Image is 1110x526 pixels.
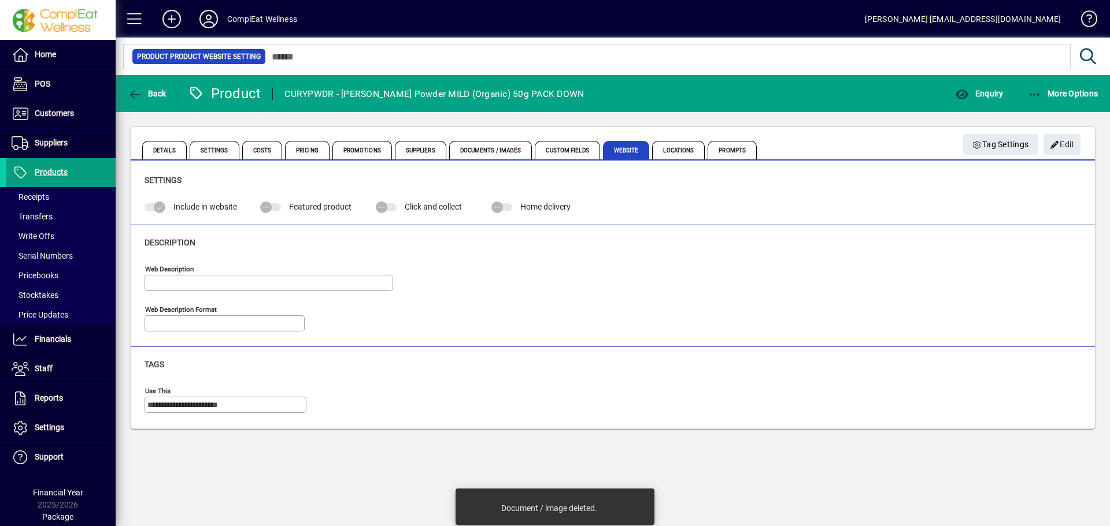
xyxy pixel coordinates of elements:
span: POS [35,79,50,88]
button: Enquiry [952,83,1006,104]
div: Document / image deleted. [501,502,597,514]
a: Reports [6,384,116,413]
span: Prompts [708,141,757,159]
span: Home delivery [520,202,571,211]
span: Costs [242,141,283,159]
span: Pricing [285,141,330,159]
a: Settings [6,413,116,442]
button: Add [153,9,190,29]
span: Customers [35,109,74,118]
span: Support [35,452,64,461]
a: Support [6,443,116,472]
span: Pricebooks [12,271,58,280]
span: Reports [35,393,63,402]
span: Transfers [12,212,53,221]
span: Stocktakes [12,290,58,300]
span: Description [145,238,195,247]
span: Product Product Website Setting [137,51,261,62]
span: Locations [652,141,705,159]
mat-label: Use This [145,386,171,394]
span: Include in website [173,202,237,211]
span: Back [128,89,166,98]
app-page-header-button: Back [116,83,179,104]
a: Financials [6,325,116,354]
span: Settings [35,423,64,432]
span: Financials [35,334,71,344]
span: Tag Settings [972,135,1029,154]
span: Documents / Images [449,141,532,159]
span: Settings [190,141,239,159]
a: Pricebooks [6,266,116,285]
a: POS [6,70,116,99]
a: Home [6,40,116,69]
button: More Options [1025,83,1101,104]
mat-label: Web Description [145,264,194,273]
span: Click and collect [405,202,462,211]
span: Suppliers [35,138,68,147]
span: Write Offs [12,232,54,241]
a: Knowledge Base [1072,2,1096,40]
span: Settings [145,176,182,185]
span: Featured product [289,202,351,211]
a: Staff [6,355,116,383]
span: Edit [1050,135,1075,154]
button: Edit [1044,134,1081,155]
span: Suppliers [395,141,446,159]
a: Customers [6,99,116,128]
span: Promotions [332,141,392,159]
span: Financial Year [33,488,83,497]
span: Website [603,141,650,159]
span: Serial Numbers [12,251,73,260]
span: Staff [35,364,53,373]
button: Back [125,83,169,104]
div: [PERSON_NAME] [EMAIL_ADDRESS][DOMAIN_NAME] [865,10,1061,28]
div: Product [188,84,261,103]
a: Transfers [6,207,116,226]
span: Price Updates [12,310,68,319]
span: Home [35,50,56,59]
div: ComplEat Wellness [227,10,297,28]
button: Tag Settings [963,134,1038,155]
span: Details [142,141,187,159]
span: Tags [145,360,164,369]
a: Price Updates [6,305,116,324]
a: Receipts [6,187,116,207]
span: Receipts [12,192,49,202]
span: More Options [1028,89,1098,98]
div: CURYPWDR - [PERSON_NAME] Powder MILD (Organic) 50g PACK DOWN [284,85,584,103]
a: Stocktakes [6,285,116,305]
a: Serial Numbers [6,246,116,266]
mat-label: Web Description Format [145,305,217,313]
span: Enquiry [955,89,1003,98]
a: Suppliers [6,129,116,158]
span: Custom Fields [535,141,600,159]
span: Package [42,512,73,521]
button: Profile [190,9,227,29]
span: Products [35,167,68,177]
a: Write Offs [6,226,116,246]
